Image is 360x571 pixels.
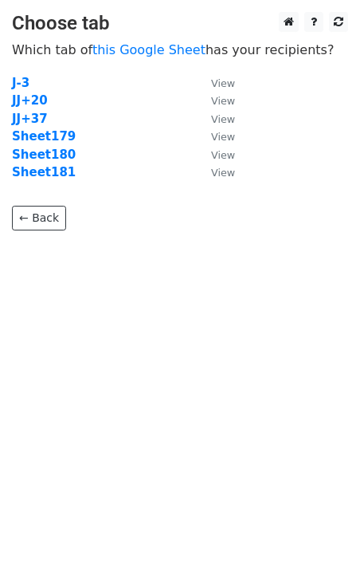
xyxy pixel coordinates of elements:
a: Sheet179 [12,129,76,144]
a: View [195,76,235,90]
a: Sheet180 [12,148,76,162]
small: View [211,167,235,179]
small: View [211,95,235,107]
a: View [195,148,235,162]
small: View [211,77,235,89]
a: View [195,165,235,179]
a: Sheet181 [12,165,76,179]
a: this Google Sheet [92,42,205,57]
small: View [211,113,235,125]
small: View [211,131,235,143]
small: View [211,149,235,161]
a: ← Back [12,206,66,230]
a: View [195,93,235,108]
a: View [195,112,235,126]
p: Which tab of has your recipients? [12,41,348,58]
a: JJ+20 [12,93,48,108]
a: JJ+37 [12,112,48,126]
a: View [195,129,235,144]
h3: Choose tab [12,12,348,35]
a: J-3 [12,76,29,90]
